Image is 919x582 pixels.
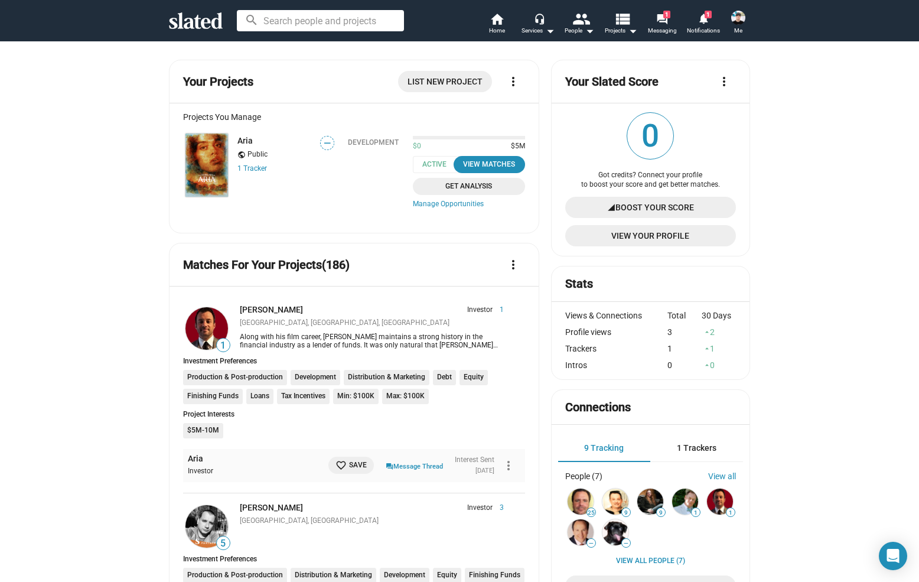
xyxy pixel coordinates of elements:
a: [PERSON_NAME] [240,503,303,512]
button: Kevin EnhartMe [724,8,752,39]
img: Greg Alprin [602,489,628,515]
li: Production & Post-production [183,370,287,385]
input: Search people and projects [237,10,404,31]
a: 1 Tracker [237,164,267,173]
div: 3 [667,327,702,337]
mat-card-title: Connections [565,399,631,415]
a: Aria [183,131,230,199]
div: Project Interests [183,410,525,418]
a: Home [476,12,517,38]
span: 9 Tracking [584,443,624,453]
div: Projects You Manage [183,112,525,122]
div: Got credits? Connect your profile to boost your score and get better matches. [565,171,736,190]
img: Mike Hall [637,489,663,515]
mat-icon: notifications [698,12,709,24]
span: 1 [217,340,230,352]
span: 1 [692,509,700,516]
time: [DATE] [475,467,494,474]
li: Loans [246,389,273,404]
mat-icon: arrow_drop_down [625,24,640,38]
mat-card-title: Your Projects [183,74,253,90]
mat-icon: more_vert [501,459,516,473]
a: 1Messaging [641,12,683,38]
li: Debt [433,370,456,385]
span: — [622,540,630,547]
button: Save [328,457,374,474]
button: Services [517,12,559,38]
div: 0 [702,360,736,370]
div: [GEOGRAPHIC_DATA], [GEOGRAPHIC_DATA] [240,516,504,526]
mat-icon: arrow_drop_up [703,361,711,369]
div: People (7) [565,472,602,481]
li: Tax Incentives [277,389,330,404]
span: Messaging [648,24,677,38]
img: Kevin Enhart [731,11,745,25]
span: (186) [322,258,350,272]
div: Services [522,24,555,38]
img: Steven Krone [568,519,594,545]
span: Get Analysis [420,180,518,193]
span: 1 [493,305,504,315]
span: Active [413,156,463,173]
span: Investor [467,503,493,513]
mat-card-title: Your Slated Score [565,74,659,90]
span: Save [335,459,367,472]
a: View Your Profile [565,225,736,246]
img: Larry Nealy [568,489,594,515]
span: 1 Trackers [677,443,716,453]
img: Sharon Bruneau [602,519,628,545]
li: Min: $100K [333,389,379,404]
a: 1Notifications [683,12,724,38]
span: 25 [587,509,595,516]
a: Aria [188,453,203,464]
div: 1 [702,344,736,353]
span: 0 [627,113,673,159]
mat-icon: arrow_drop_down [582,24,597,38]
span: $0 [413,142,421,151]
mat-icon: headset_mic [534,13,545,24]
span: 9 [622,509,630,516]
div: Open Intercom Messenger [879,542,907,570]
a: Aria [237,136,253,145]
div: Trackers [565,344,668,353]
mat-icon: favorite_border [335,460,347,471]
li: Equity [459,370,488,385]
div: 30 Days [702,311,736,320]
span: Boost Your Score [615,197,694,218]
img: Aria [185,134,228,197]
a: [PERSON_NAME] [240,305,303,314]
a: View all People (7) [616,557,685,566]
mat-icon: signal_cellular_4_bar [607,197,615,218]
div: Views & Connections [565,311,668,320]
li: Max: $100K [382,389,429,404]
span: Public [247,150,268,160]
mat-card-title: Stats [565,276,593,292]
mat-icon: arrow_drop_down [543,24,557,38]
span: $5M [506,142,525,151]
mat-icon: arrow_drop_up [703,328,711,336]
div: 1 [667,344,702,353]
span: Home [489,24,505,38]
div: 0 [667,360,702,370]
mat-icon: more_vert [717,74,731,89]
span: 5 [217,538,230,550]
img: Marco Allegri [185,505,228,548]
a: Luke Leslie [183,305,230,352]
li: Distribution & Marketing [344,370,429,385]
div: Total [667,311,702,320]
li: Development [291,370,340,385]
div: Along with his film career, [PERSON_NAME] maintains a strong history in the financial industry as... [240,333,504,349]
span: 3 [493,503,504,513]
mat-icon: question_answer [386,461,393,472]
img: Jeff Cantrell [672,489,698,515]
div: View Matches [461,158,518,171]
mat-icon: more_vert [506,74,520,89]
a: View all [708,472,736,481]
span: Projects [605,24,637,38]
span: 9 [657,509,665,516]
span: View Your Profile [575,225,726,246]
mat-icon: people [572,10,589,27]
img: Luke Leslie [707,489,733,515]
div: Interest Sent [455,456,494,465]
button: People [559,12,600,38]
